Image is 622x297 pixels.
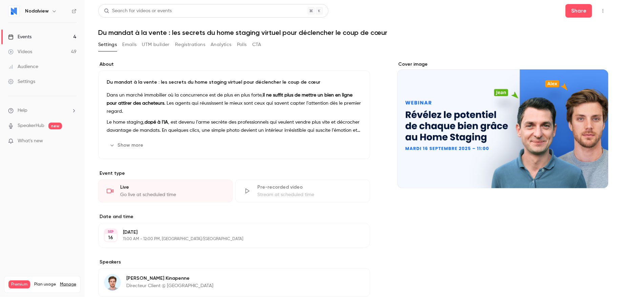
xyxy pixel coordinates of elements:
[175,39,205,50] button: Registrations
[123,229,334,236] p: [DATE]
[98,61,370,68] label: About
[107,140,147,151] button: Show more
[108,234,113,241] p: 16
[8,63,38,70] div: Audience
[25,8,49,15] h6: Nodalview
[8,6,19,17] img: Nodalview
[98,268,370,297] div: Alexandre Kinapenne[PERSON_NAME] KinapenneDirecteur Client @ [GEOGRAPHIC_DATA]
[68,138,77,144] iframe: Noticeable Trigger
[145,120,168,125] strong: dopé à l'IA
[122,39,136,50] button: Emails
[98,28,608,37] h1: Du mandat à la vente : les secrets du home staging virtuel pour déclencher le coup de cœur
[107,118,362,134] p: Le home staging, , est devenu l’arme secrète des professionnels qui veulent vendre plus vite et d...
[18,107,27,114] span: Help
[257,184,361,191] div: Pre-recorded video
[98,179,233,203] div: LiveGo live at scheduled time
[126,282,213,289] p: Directeur Client @ [GEOGRAPHIC_DATA]
[18,122,44,129] a: SpeakerHub
[120,184,224,191] div: Live
[123,236,334,242] p: 11:00 AM - 12:00 PM, [GEOGRAPHIC_DATA]/[GEOGRAPHIC_DATA]
[8,107,77,114] li: help-dropdown-opener
[257,191,361,198] div: Stream at scheduled time
[18,137,43,145] span: What's new
[98,39,117,50] button: Settings
[252,39,261,50] button: CTA
[107,79,362,86] p: Du mandat à la vente : les secrets du home staging virtuel pour déclencher le coup de cœur
[8,48,32,55] div: Videos
[98,259,370,266] label: Speakers
[107,91,362,115] p: Dans un marché immobilier où la concurrence est de plus en plus forte, . Les agents qui réussisse...
[8,78,35,85] div: Settings
[397,61,608,188] section: Cover image
[60,282,76,287] a: Manage
[48,123,62,129] span: new
[98,170,370,177] p: Event type
[8,280,30,289] span: Premium
[34,282,56,287] span: Plan usage
[235,179,370,203] div: Pre-recorded videoStream at scheduled time
[120,191,224,198] div: Go live at scheduled time
[98,213,370,220] label: Date and time
[211,39,232,50] button: Analytics
[565,4,592,18] button: Share
[105,229,117,234] div: SEP
[142,39,170,50] button: UTM builder
[8,34,31,40] div: Events
[126,275,213,282] p: [PERSON_NAME] Kinapenne
[237,39,247,50] button: Polls
[104,274,121,291] img: Alexandre Kinapenne
[104,7,172,15] div: Search for videos or events
[397,61,608,68] label: Cover image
